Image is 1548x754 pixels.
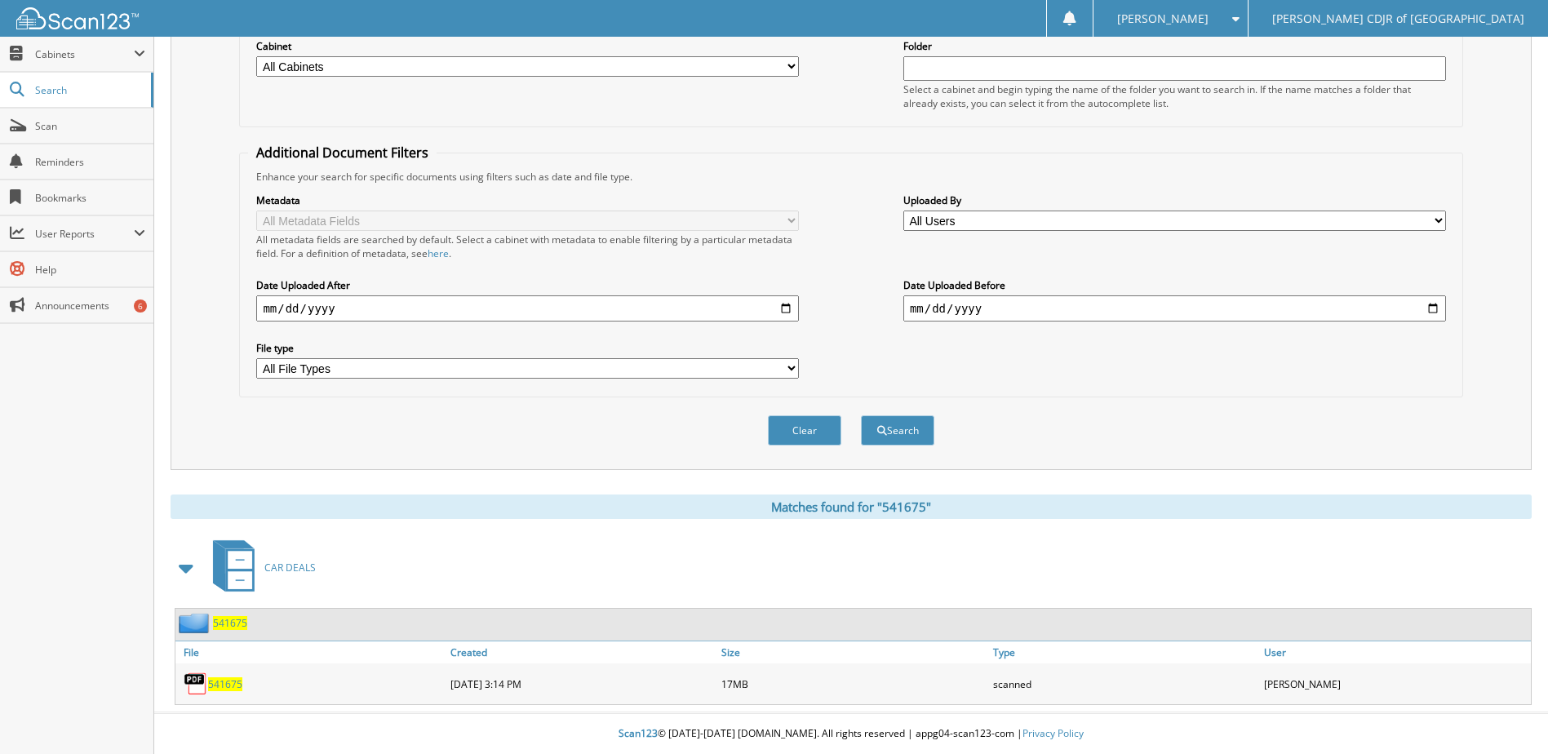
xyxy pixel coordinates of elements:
[989,641,1260,663] a: Type
[717,668,988,700] div: 17MB
[35,83,143,97] span: Search
[35,119,145,133] span: Scan
[35,299,145,313] span: Announcements
[256,341,799,355] label: File type
[179,613,213,633] img: folder2.png
[1466,676,1548,754] iframe: Chat Widget
[619,726,658,740] span: Scan123
[717,641,988,663] a: Size
[903,82,1446,110] div: Select a cabinet and begin typing the name of the folder you want to search in. If the name match...
[1260,641,1531,663] a: User
[35,227,134,241] span: User Reports
[446,668,717,700] div: [DATE] 3:14 PM
[903,295,1446,322] input: end
[256,193,799,207] label: Metadata
[1260,668,1531,700] div: [PERSON_NAME]
[256,295,799,322] input: start
[171,495,1532,519] div: Matches found for "541675"
[213,616,247,630] a: 541675
[154,714,1548,754] div: © [DATE]-[DATE] [DOMAIN_NAME]. All rights reserved | appg04-scan123-com |
[989,668,1260,700] div: scanned
[134,299,147,313] div: 6
[35,47,134,61] span: Cabinets
[248,144,437,162] legend: Additional Document Filters
[256,278,799,292] label: Date Uploaded After
[35,155,145,169] span: Reminders
[203,535,316,600] a: CAR DEALS
[446,641,717,663] a: Created
[903,39,1446,53] label: Folder
[256,233,799,260] div: All metadata fields are searched by default. Select a cabinet with metadata to enable filtering b...
[35,263,145,277] span: Help
[208,677,242,691] a: 541675
[1117,14,1209,24] span: [PERSON_NAME]
[903,278,1446,292] label: Date Uploaded Before
[861,415,934,446] button: Search
[16,7,139,29] img: scan123-logo-white.svg
[1022,726,1084,740] a: Privacy Policy
[35,191,145,205] span: Bookmarks
[768,415,841,446] button: Clear
[428,246,449,260] a: here
[184,672,208,696] img: PDF.png
[248,170,1453,184] div: Enhance your search for specific documents using filters such as date and file type.
[256,39,799,53] label: Cabinet
[1272,14,1524,24] span: [PERSON_NAME] CDJR of [GEOGRAPHIC_DATA]
[175,641,446,663] a: File
[264,561,316,574] span: CAR DEALS
[903,193,1446,207] label: Uploaded By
